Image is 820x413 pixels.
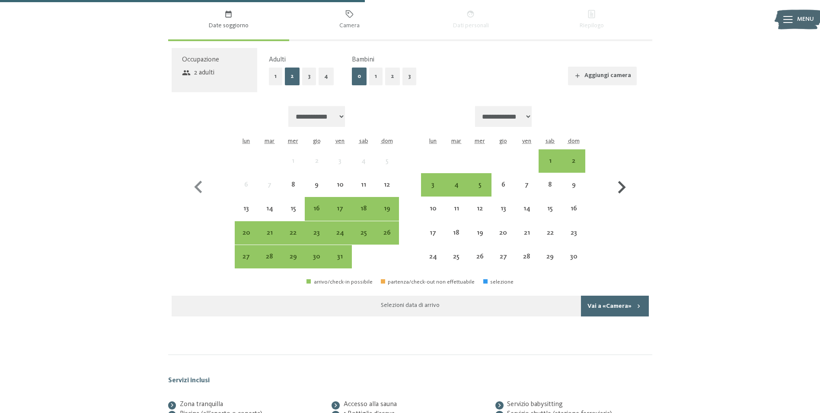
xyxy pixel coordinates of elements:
button: Mese precedente [186,106,211,269]
div: 9 [563,181,584,203]
div: arrivo/check-in non effettuabile [258,173,281,197]
div: 16 [563,205,584,227]
h3: Occupazione [182,55,247,65]
div: 12 [469,205,491,227]
div: 7 [259,181,281,203]
div: 18 [353,205,374,227]
div: 22 [539,229,561,251]
span: Dati personali [416,21,525,30]
span: Riepilogo [537,21,646,30]
div: arrivo/check-in possibile [352,197,375,220]
div: arrivo/check-in possibile [306,279,373,285]
div: arrivo/check-in possibile [305,197,328,220]
abbr: sabato [546,138,555,144]
div: 18 [446,229,467,251]
div: arrivo/check-in possibile [539,149,562,173]
div: 8 [282,181,304,203]
div: Fri Nov 07 2025 [515,173,539,197]
div: Sat Oct 25 2025 [352,221,375,245]
div: arrivo/check-in non effettuabile [375,173,399,197]
div: Thu Nov 13 2025 [491,197,515,220]
div: Thu Oct 30 2025 [305,245,328,268]
div: Fri Nov 21 2025 [515,221,539,245]
div: 16 [306,205,327,227]
div: arrivo/check-in non effettuabile [445,197,468,220]
span: 2 adulti [182,68,215,77]
div: 15 [539,205,561,227]
button: 4 [319,68,334,85]
div: selezione [483,279,514,285]
div: arrivo/check-in non effettuabile [468,197,491,220]
div: arrivo/check-in non effettuabile [562,221,585,245]
div: 14 [516,205,538,227]
div: arrivo/check-in possibile [562,149,585,173]
div: Wed Oct 22 2025 [281,221,305,245]
button: Mese successivo [609,106,634,269]
abbr: sabato [359,138,368,144]
div: Fri Nov 28 2025 [515,245,539,268]
button: 2 [285,68,300,85]
div: 29 [539,253,561,275]
div: arrivo/check-in possibile [281,221,305,245]
div: arrivo/check-in possibile [235,245,258,268]
button: Vai a «Camera» [581,296,648,316]
div: Fri Oct 03 2025 [329,149,352,173]
div: 21 [516,229,538,251]
div: arrivo/check-in possibile [258,245,281,268]
abbr: lunedì [429,138,437,144]
div: Mon Oct 13 2025 [235,197,258,220]
div: arrivo/check-in non effettuabile [539,173,562,197]
div: arrivo/check-in possibile [281,245,305,268]
div: arrivo/check-in non effettuabile [491,173,515,197]
div: arrivo/check-in possibile [421,173,444,197]
abbr: venerdì [335,138,345,144]
div: 14 [259,205,281,227]
div: 27 [492,253,514,275]
div: Sat Nov 15 2025 [539,197,562,220]
div: arrivo/check-in non effettuabile [281,173,305,197]
div: Sat Nov 22 2025 [539,221,562,245]
div: arrivo/check-in non effettuabile [258,197,281,220]
div: 30 [563,253,584,275]
div: 28 [516,253,538,275]
div: Sat Oct 18 2025 [352,197,375,220]
div: Thu Oct 02 2025 [305,149,328,173]
div: 3 [329,158,351,179]
div: 30 [306,253,327,275]
div: 6 [236,181,257,203]
abbr: mercoledì [288,138,298,144]
div: 5 [376,158,398,179]
div: arrivo/check-in non effettuabile [562,173,585,197]
div: 17 [329,205,351,227]
div: Tue Oct 28 2025 [258,245,281,268]
div: arrivo/check-in non effettuabile [281,149,305,173]
abbr: lunedì [242,138,250,144]
h2: Servizi inclusi [168,376,652,385]
div: 15 [282,205,304,227]
div: Tue Oct 21 2025 [258,221,281,245]
div: arrivo/check-in possibile [352,221,375,245]
div: arrivo/check-in non effettuabile [468,221,491,245]
abbr: giovedì [313,138,321,144]
div: 26 [376,229,398,251]
div: Mon Nov 03 2025 [421,173,444,197]
button: 2 [385,68,400,85]
span: Date soggiorno [174,21,283,30]
abbr: domenica [568,138,580,144]
div: Fri Oct 24 2025 [329,221,352,245]
div: arrivo/check-in non effettuabile [539,197,562,220]
div: Sun Nov 23 2025 [562,221,585,245]
div: arrivo/check-in possibile [235,221,258,245]
abbr: venerdì [522,138,531,144]
div: Wed Oct 29 2025 [281,245,305,268]
div: 20 [236,229,257,251]
div: arrivo/check-in possibile [375,221,399,245]
div: arrivo/check-in non effettuabile [421,245,444,268]
div: Fri Oct 17 2025 [329,197,352,220]
div: Wed Nov 12 2025 [468,197,491,220]
div: 3 [422,181,444,203]
div: arrivo/check-in non effettuabile [421,197,444,220]
div: arrivo/check-in non effettuabile [305,173,328,197]
div: 31 [329,253,351,275]
div: 25 [353,229,374,251]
